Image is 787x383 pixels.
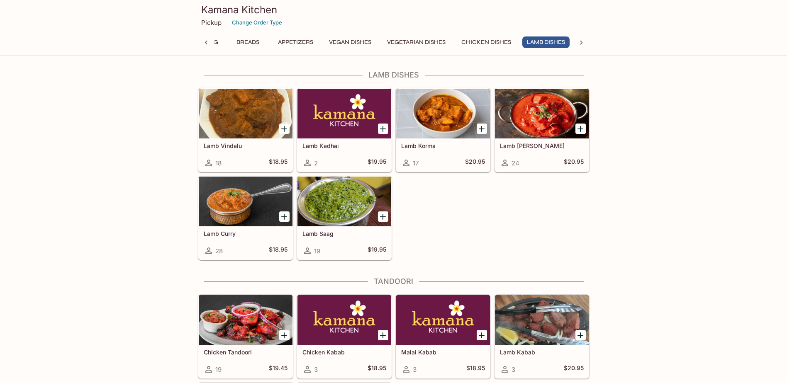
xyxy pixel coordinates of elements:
[396,88,490,172] a: Lamb Korma17$20.95
[500,349,584,356] h5: Lamb Kabab
[198,70,590,80] h4: Lamb Dishes
[199,177,292,226] div: Lamb Curry
[314,247,320,255] span: 19
[198,295,293,378] a: Chicken Tandoori19$19.45
[199,295,292,345] div: Chicken Tandoori
[269,246,288,256] h5: $18.95
[396,295,490,345] div: Malai Kabab
[495,295,589,345] div: Lamb Kabab
[279,211,290,222] button: Add Lamb Curry
[495,295,589,378] a: Lamb Kabab3$20.95
[297,177,391,226] div: Lamb Saag
[383,36,450,48] button: Vegetarian Dishes
[279,330,290,340] button: Add Chicken Tandoori
[229,36,267,48] button: Breads
[575,124,586,134] button: Add Lamb Tikka Masala
[297,295,392,378] a: Chicken Kabab3$18.95
[378,211,388,222] button: Add Lamb Saag
[204,230,288,237] h5: Lamb Curry
[201,19,222,27] p: Pickup
[215,159,222,167] span: 18
[477,124,487,134] button: Add Lamb Korma
[297,295,391,345] div: Chicken Kabab
[273,36,318,48] button: Appetizers
[413,366,417,373] span: 3
[495,89,589,138] div: Lamb Tikka Masala
[401,142,485,149] h5: Lamb Korma
[512,159,519,167] span: 24
[368,246,386,256] h5: $19.95
[396,89,490,138] div: Lamb Korma
[215,366,222,373] span: 19
[198,88,293,172] a: Lamb Vindalu18$18.95
[297,89,391,138] div: Lamb Kadhai
[302,230,386,237] h5: Lamb Saag
[204,349,288,356] h5: Chicken Tandoori
[297,88,392,172] a: Lamb Kadhai2$19.95
[215,247,223,255] span: 28
[314,366,318,373] span: 3
[378,124,388,134] button: Add Lamb Kadhai
[201,3,586,16] h3: Kamana Kitchen
[297,176,392,260] a: Lamb Saag19$19.95
[279,124,290,134] button: Add Lamb Vindalu
[457,36,516,48] button: Chicken Dishes
[466,364,485,374] h5: $18.95
[302,349,386,356] h5: Chicken Kabab
[204,142,288,149] h5: Lamb Vindalu
[199,89,292,138] div: Lamb Vindalu
[564,158,584,168] h5: $20.95
[575,330,586,340] button: Add Lamb Kabab
[378,330,388,340] button: Add Chicken Kabab
[465,158,485,168] h5: $20.95
[512,366,515,373] span: 3
[228,16,286,29] button: Change Order Type
[198,176,293,260] a: Lamb Curry28$18.95
[396,295,490,378] a: Malai Kabab3$18.95
[269,158,288,168] h5: $18.95
[477,330,487,340] button: Add Malai Kabab
[401,349,485,356] h5: Malai Kabab
[495,88,589,172] a: Lamb [PERSON_NAME]24$20.95
[522,36,570,48] button: Lamb Dishes
[324,36,376,48] button: Vegan Dishes
[269,364,288,374] h5: $19.45
[302,142,386,149] h5: Lamb Kadhai
[198,277,590,286] h4: Tandoori
[500,142,584,149] h5: Lamb [PERSON_NAME]
[413,159,419,167] span: 17
[314,159,318,167] span: 2
[368,364,386,374] h5: $18.95
[564,364,584,374] h5: $20.95
[368,158,386,168] h5: $19.95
